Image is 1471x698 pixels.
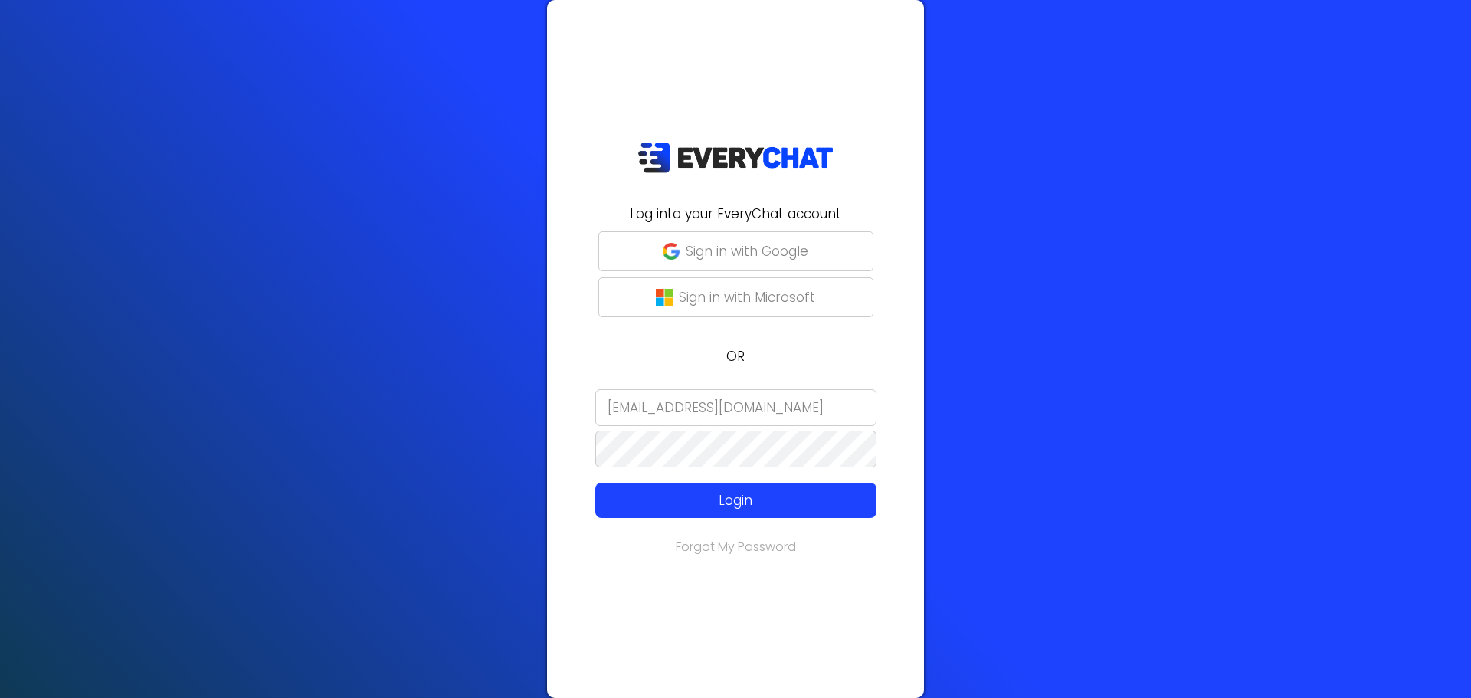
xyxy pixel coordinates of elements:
img: google-g.png [663,243,680,260]
input: Email [595,389,876,426]
a: Forgot My Password [676,538,796,555]
p: OR [556,346,915,366]
p: Sign in with Google [686,241,808,261]
button: Sign in with Google [598,231,873,271]
h2: Log into your EveryChat account [556,204,915,224]
button: Login [595,483,876,518]
button: Sign in with Microsoft [598,277,873,317]
img: EveryChat_logo_dark.png [637,142,834,173]
img: microsoft-logo.png [656,289,673,306]
p: Sign in with Microsoft [679,287,815,307]
p: Login [624,490,848,510]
